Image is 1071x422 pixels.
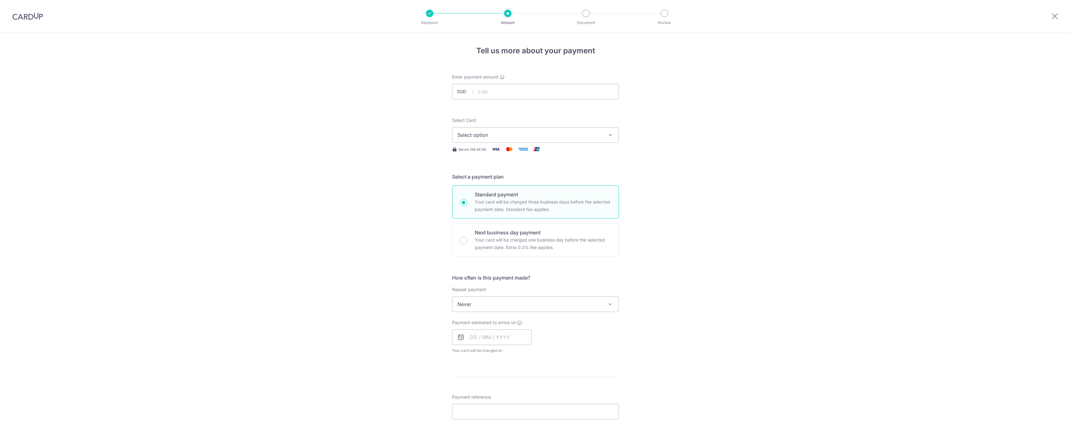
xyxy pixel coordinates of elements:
[457,131,602,139] span: Select option
[503,145,516,153] img: Mastercard
[475,198,611,213] p: Your card will be charged three business days before the selected payment date. Standard fee appl...
[452,296,619,312] span: Never
[517,145,529,153] img: American Express
[563,20,609,26] p: Document
[475,229,611,236] p: Next business day payment
[452,394,491,400] span: Payment reference
[452,45,619,56] h4: Tell us more about your payment
[452,117,476,123] span: translation missing: en.payables.payment_networks.credit_card.summary.labels.select_card
[452,329,532,345] input: DD / MM / YYYY
[452,297,619,312] span: Never
[457,89,473,95] span: SGD
[458,147,487,152] span: Secure 256-bit SSL
[12,12,43,20] img: CardUp
[641,20,687,26] p: Review
[485,20,531,26] p: Amount
[475,191,611,198] p: Standard payment
[531,145,543,153] img: Union Pay
[452,127,619,143] button: Select option
[452,286,486,293] label: Repeat payment
[489,145,502,153] img: Visa
[452,173,619,180] h5: Select a payment plan
[452,84,619,99] input: 0.00
[407,20,453,26] p: Recipient
[452,274,619,281] h5: How often is this payment made?
[475,236,611,251] p: Your card will be charged one business day before the selected payment date. Extra 0.3% fee applies.
[452,74,498,80] span: Enter payment amount
[452,319,516,326] span: Payment estimated to arrive on
[452,348,532,354] span: Your card will be charged on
